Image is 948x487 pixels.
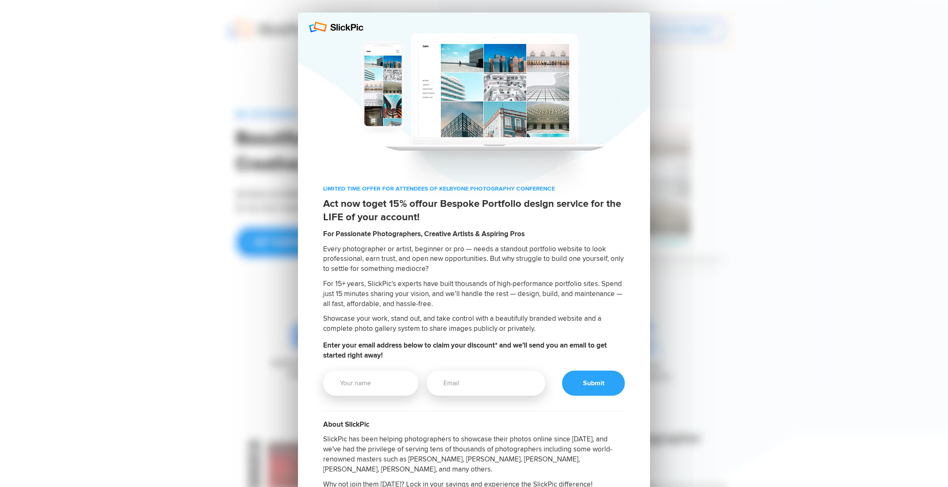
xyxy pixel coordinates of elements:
[427,371,545,396] input: Email
[323,198,621,223] span: Act now to our Bespoke Portfolio design service for the LIFE of your account!
[323,420,369,429] b: About SlickPic
[323,229,525,238] b: For Passionate Photographers, Creative Artists & Aspiring Pros
[323,229,625,334] h2: Every photographer or artist, beginner or pro — needs a standout portfolio website to look profes...
[372,198,422,210] b: get 15% off
[323,341,607,360] b: Enter your email address below to claim your discount* and we’ll send you an email to get started...
[323,371,418,396] input: Your name
[323,185,625,193] p: LIMITED TIME OFFER FOR ATTENDEES OF KELBYONE PHOTOGRAPHY CONFERENCE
